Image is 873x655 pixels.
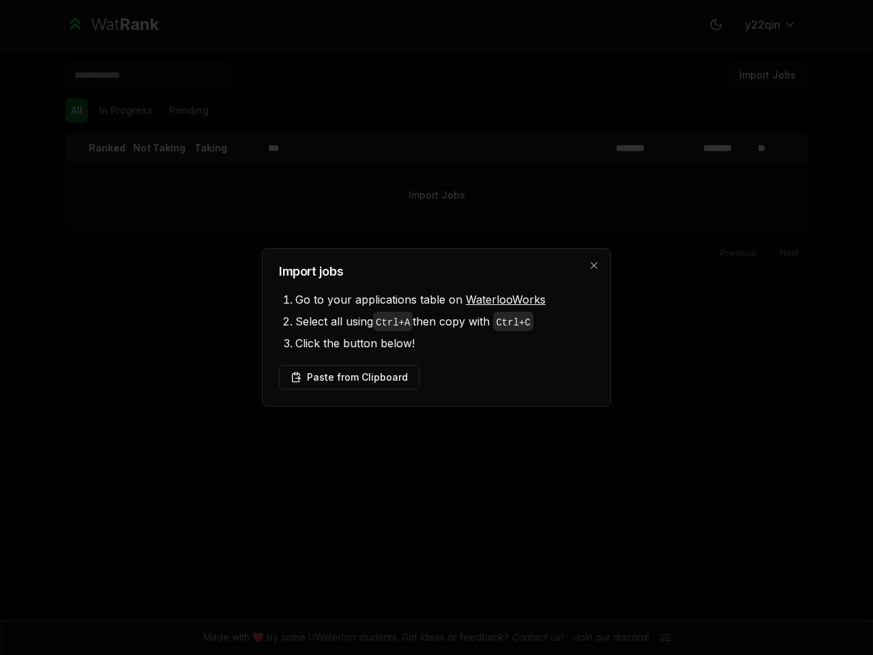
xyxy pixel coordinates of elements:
[376,317,410,328] code: Ctrl+ A
[279,265,594,278] h2: Import jobs
[295,332,594,354] li: Click the button below!
[279,365,419,390] button: Paste from Clipboard
[466,293,546,306] a: WaterlooWorks
[295,310,594,332] li: Select all using then copy with
[496,317,530,328] code: Ctrl+ C
[295,289,594,310] li: Go to your applications table on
